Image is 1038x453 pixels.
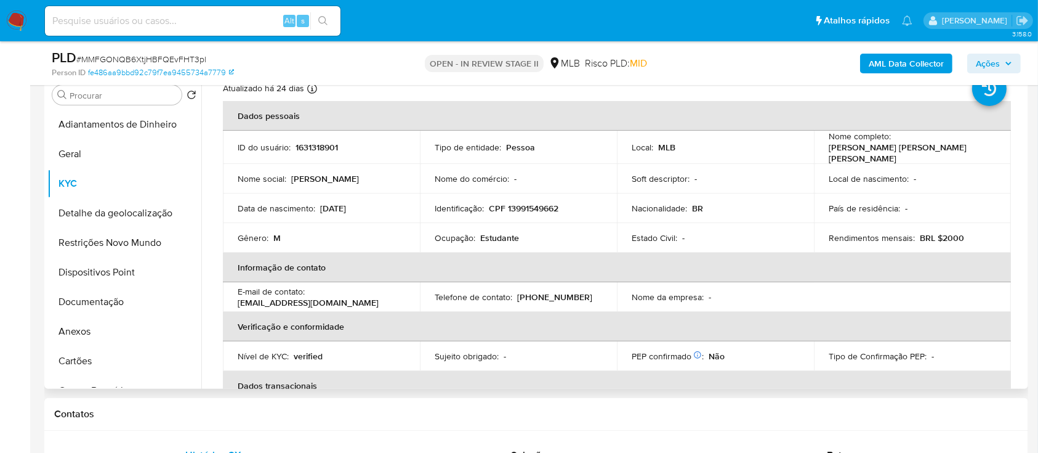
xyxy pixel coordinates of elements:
[942,15,1012,27] p: carlos.guerra@mercadopago.com.br
[905,203,907,214] p: -
[1016,14,1029,27] a: Sair
[829,142,991,164] p: [PERSON_NAME] [PERSON_NAME] [PERSON_NAME]
[709,292,711,303] p: -
[869,54,944,73] b: AML Data Collector
[320,203,346,214] p: [DATE]
[45,13,340,29] input: Pesquise usuários ou casos...
[76,53,206,65] span: # MMFGONQB6XtjHBFQEvFHT3pl
[694,173,697,184] p: -
[517,292,592,303] p: [PHONE_NUMBER]
[47,110,201,139] button: Adiantamentos de Dinheiro
[238,232,268,243] p: Gênero :
[223,83,304,94] p: Atualizado há 24 dias
[238,142,291,153] p: ID do usuário :
[435,142,501,153] p: Tipo de entidade :
[829,173,909,184] p: Local de nascimento :
[223,371,1011,401] th: Dados transacionais
[435,173,509,184] p: Nome do comércio :
[57,90,67,100] button: Procurar
[88,67,234,78] a: fe486aa9bbd92c79f7ea9455734a7779
[860,54,952,73] button: AML Data Collector
[47,287,201,317] button: Documentação
[585,57,647,70] span: Risco PLD:
[310,12,336,30] button: search-icon
[52,67,86,78] b: Person ID
[709,351,725,362] p: Não
[514,173,517,184] p: -
[238,297,379,308] p: [EMAIL_ADDRESS][DOMAIN_NAME]
[829,203,900,214] p: País de residência :
[1012,29,1032,39] span: 3.158.0
[187,90,196,104] button: Retornar ao pedido padrão
[47,198,201,228] button: Detalhe da geolocalização
[632,203,687,214] p: Nacionalidade :
[829,131,891,142] p: Nome completo :
[238,203,315,214] p: Data de nascimento :
[52,47,76,67] b: PLD
[223,101,1011,131] th: Dados pessoais
[692,203,703,214] p: BR
[976,54,1000,73] span: Ações
[47,376,201,406] button: Contas Bancárias
[47,169,201,198] button: KYC
[273,232,281,243] p: M
[47,228,201,258] button: Restrições Novo Mundo
[54,408,1018,420] h1: Contatos
[47,317,201,346] button: Anexos
[47,139,201,169] button: Geral
[824,14,890,27] span: Atalhos rápidos
[658,142,675,153] p: MLB
[435,232,475,243] p: Ocupação :
[920,232,964,243] p: BRL $2000
[435,351,499,362] p: Sujeito obrigado :
[480,232,519,243] p: Estudante
[632,232,677,243] p: Estado Civil :
[967,54,1021,73] button: Ações
[47,258,201,287] button: Dispositivos Point
[296,142,338,153] p: 1631318901
[435,292,512,303] p: Telefone de contato :
[682,232,685,243] p: -
[630,56,647,70] span: MID
[829,232,915,243] p: Rendimentos mensais :
[284,15,294,27] span: Alt
[632,292,704,303] p: Nome da empresa :
[506,142,535,153] p: Pessoa
[47,346,201,376] button: Cartões
[829,351,927,362] p: Tipo de Confirmação PEP :
[301,15,305,27] span: s
[914,173,916,184] p: -
[223,312,1011,341] th: Verificação e conformidade
[70,90,177,101] input: Procurar
[632,142,653,153] p: Local :
[902,15,912,26] a: Notificações
[504,351,506,362] p: -
[632,173,690,184] p: Soft descriptor :
[238,351,289,362] p: Nível de KYC :
[294,351,323,362] p: verified
[291,173,359,184] p: [PERSON_NAME]
[425,55,544,72] p: OPEN - IN REVIEW STAGE II
[238,173,286,184] p: Nome social :
[489,203,558,214] p: CPF 13991549662
[632,351,704,362] p: PEP confirmado :
[435,203,484,214] p: Identificação :
[931,351,934,362] p: -
[223,253,1011,282] th: Informação de contato
[549,57,580,70] div: MLB
[238,286,305,297] p: E-mail de contato :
